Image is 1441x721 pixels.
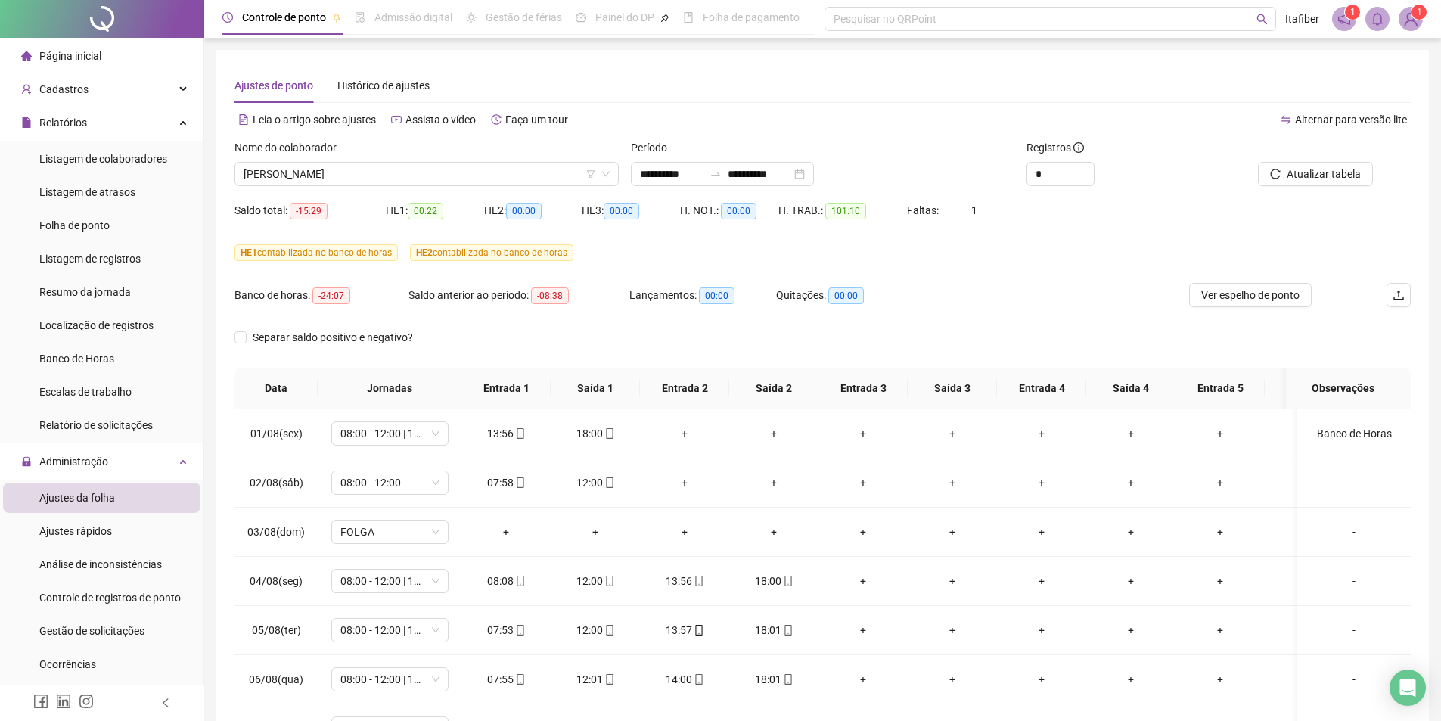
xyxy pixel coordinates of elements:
span: 1 [1350,7,1356,17]
span: JESSICA ALMEIDA COSME DA SILVA [244,163,610,185]
div: 12:00 [563,622,628,639]
span: Listagem de colaboradores [39,153,167,165]
span: file [21,117,32,128]
span: mobile [603,477,615,488]
label: Período [631,139,677,156]
div: + [741,474,806,491]
span: Listagem de atrasos [39,186,135,198]
div: + [1098,671,1163,688]
span: history [491,114,502,125]
span: -24:07 [312,287,350,304]
span: 08:00 - 12:00 | 14:00 - 18:00 [340,668,439,691]
span: Administração [39,455,108,468]
span: pushpin [332,14,341,23]
span: Painel do DP [595,11,654,23]
th: Data [234,368,318,409]
span: mobile [603,674,615,685]
span: to [710,168,722,180]
div: + [1009,671,1074,688]
span: 04/08(seg) [250,575,303,587]
span: swap [1281,114,1291,125]
div: + [1009,524,1074,540]
span: mobile [514,625,526,636]
div: HE 1: [386,202,484,219]
span: Ocorrências [39,658,96,670]
div: + [831,524,896,540]
div: - [1309,671,1399,688]
div: + [1098,474,1163,491]
span: 00:00 [828,287,864,304]
span: down [601,169,610,179]
div: 08:08 [474,573,539,589]
div: + [920,671,985,688]
th: Saída 3 [908,368,997,409]
span: Folha de ponto [39,219,110,232]
div: 18:01 [741,622,806,639]
span: Assista o vídeo [405,113,476,126]
span: Gestão de férias [486,11,562,23]
div: Open Intercom Messenger [1390,670,1426,706]
div: + [1277,524,1342,540]
span: Página inicial [39,50,101,62]
div: + [1188,474,1253,491]
div: + [831,425,896,442]
span: Atualizar tabela [1287,166,1361,182]
span: left [160,698,171,708]
th: Entrada 3 [818,368,908,409]
span: Listagem de registros [39,253,141,265]
span: 101:10 [825,203,866,219]
div: + [1098,622,1163,639]
span: mobile [781,576,793,586]
div: Lançamentos: [629,287,776,304]
button: Ver espelho de ponto [1189,283,1312,307]
span: Localização de registros [39,319,154,331]
div: + [1098,573,1163,589]
span: Registros [1026,139,1084,156]
span: sun [466,12,477,23]
div: + [741,524,806,540]
div: + [1188,622,1253,639]
span: 08:00 - 12:00 [340,471,439,494]
span: user-add [21,84,32,95]
div: 12:01 [563,671,628,688]
span: Faça um tour [505,113,568,126]
th: Entrada 4 [997,368,1086,409]
div: + [831,671,896,688]
img: 11104 [1399,8,1422,30]
span: reload [1270,169,1281,179]
span: Escalas de trabalho [39,386,132,398]
span: 00:22 [408,203,443,219]
div: + [1009,573,1074,589]
span: search [1256,14,1268,25]
span: Ajustes da folha [39,492,115,504]
span: Itafiber [1285,11,1319,27]
div: - [1309,524,1399,540]
div: + [831,622,896,639]
span: mobile [514,674,526,685]
div: + [652,425,717,442]
span: Leia o artigo sobre ajustes [253,113,376,126]
span: pushpin [660,14,669,23]
span: 08:00 - 12:00 | 14:00 - 18:00 [340,619,439,642]
span: Gestão de solicitações [39,625,144,637]
div: + [920,524,985,540]
span: HE 1 [241,247,257,258]
div: 07:55 [474,671,539,688]
div: + [741,425,806,442]
span: file-text [238,114,249,125]
div: 18:00 [741,573,806,589]
div: HE 2: [484,202,582,219]
span: clock-circle [222,12,233,23]
div: + [1277,474,1342,491]
span: dashboard [576,12,586,23]
span: mobile [692,576,704,586]
span: 08:00 - 12:00 | 14:00 - 18:00 [340,570,439,592]
div: + [1009,622,1074,639]
span: 05/08(ter) [252,624,301,636]
div: + [1277,573,1342,589]
span: 06/08(qua) [249,673,303,685]
span: Observações [1298,380,1387,396]
th: Entrada 5 [1175,368,1265,409]
div: + [920,474,985,491]
div: 13:56 [474,425,539,442]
